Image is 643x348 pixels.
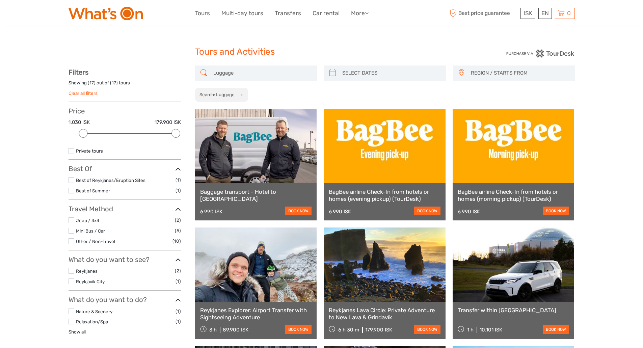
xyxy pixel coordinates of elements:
a: Other / Non-Travel [76,239,115,244]
span: 3 h [209,327,217,333]
a: book now [285,207,312,215]
button: Open LiveChat chat widget [78,10,86,19]
span: (1) [176,318,181,325]
span: 1 h [467,327,474,333]
h3: What do you want to do? [69,296,181,304]
div: 89.900 ISK [223,327,248,333]
div: Showing ( ) out of ( ) tours [69,80,181,90]
a: Best of Reykjanes/Eruption Sites [76,178,145,183]
h3: Best Of [69,165,181,173]
div: 6.990 ISK [329,209,351,215]
h3: Price [69,107,181,115]
a: Private tours [76,148,103,154]
a: Jeep / 4x4 [76,218,99,223]
strong: Filters [69,68,88,76]
a: BagBee airline Check-In from hotels or homes (morning pickup) (TourDesk) [458,188,569,202]
a: book now [285,325,312,334]
a: Reykjavík City [76,279,105,284]
a: Reykjanes Explorer: Airport Transfer with Sightseeing Adventure [200,307,312,321]
a: book now [414,207,440,215]
a: book now [543,325,569,334]
a: Car rental [313,8,340,18]
a: Clear all filters [69,90,98,96]
a: Nature & Scenery [76,309,112,314]
span: ISK [524,10,532,17]
a: Mini Bus / Car [76,228,105,234]
h3: What do you want to see? [69,256,181,264]
h1: Tours and Activities [195,47,448,57]
a: Baggage transport - Hotel to [GEOGRAPHIC_DATA] [200,188,312,202]
button: x [236,91,245,98]
img: PurchaseViaTourDesk.png [506,49,574,58]
span: (1) [176,277,181,285]
span: Best price guarantee [448,8,519,19]
h2: Search: Luggage [199,92,235,97]
a: Tours [195,8,210,18]
a: Transfer within [GEOGRAPHIC_DATA] [458,307,569,314]
span: (1) [176,176,181,184]
a: Multi-day tours [221,8,263,18]
label: 179.900 ISK [155,119,181,126]
label: 17 [89,80,94,86]
div: 10.101 ISK [480,327,502,333]
a: Transfers [275,8,301,18]
a: book now [414,325,440,334]
a: Best of Summer [76,188,110,193]
span: (10) [172,237,181,245]
a: book now [543,207,569,215]
div: 6.990 ISK [458,209,480,215]
a: Reykjanes [76,268,98,274]
span: (5) [175,227,181,235]
p: We're away right now. Please check back later! [9,12,76,17]
input: SEARCH [211,67,314,79]
a: Show all [69,329,86,334]
button: REGION / STARTS FROM [468,68,571,79]
a: Relaxation/Spa [76,319,108,324]
span: (1) [176,187,181,194]
label: 1.030 ISK [69,119,90,126]
div: 179.900 ISK [365,327,392,333]
span: (1) [176,307,181,315]
div: EN [538,8,552,19]
div: 6.990 ISK [200,209,222,215]
h3: Travel Method [69,205,181,213]
input: SELECT DATES [340,67,443,79]
span: (2) [175,216,181,224]
span: 6 h 30 m [338,327,359,333]
label: 17 [112,80,116,86]
a: More [351,8,369,18]
span: (2) [175,267,181,275]
a: BagBee airline Check-In from hotels or homes (evening pickup) (TourDesk) [329,188,440,202]
img: What's On [69,7,143,20]
a: Reykjanes Lava Circle: Private Adventure to New Lava & Grindavík [329,307,440,321]
span: 0 [566,10,572,17]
